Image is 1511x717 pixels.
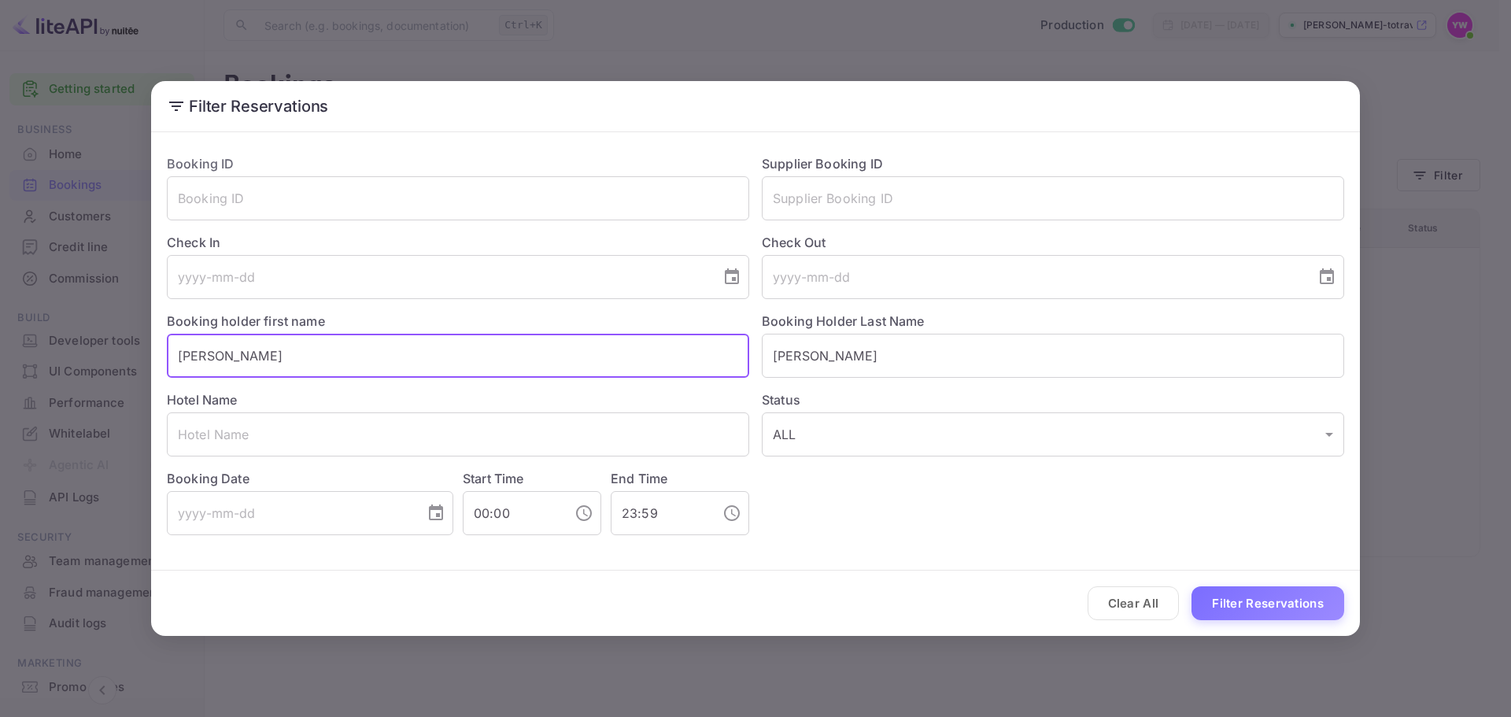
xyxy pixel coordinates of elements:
input: yyyy-mm-dd [167,491,414,535]
label: Booking ID [167,156,235,172]
button: Choose time, selected time is 11:59 PM [716,497,748,529]
button: Filter Reservations [1191,586,1344,620]
input: yyyy-mm-dd [762,255,1305,299]
label: Check In [167,233,749,252]
div: ALL [762,412,1344,456]
input: hh:mm [611,491,710,535]
button: Clear All [1088,586,1180,620]
input: Holder Last Name [762,334,1344,378]
input: Holder First Name [167,334,749,378]
button: Choose date [1311,261,1343,293]
input: hh:mm [463,491,562,535]
label: Supplier Booking ID [762,156,883,172]
label: Check Out [762,233,1344,252]
label: Booking holder first name [167,313,325,329]
input: Booking ID [167,176,749,220]
input: yyyy-mm-dd [167,255,710,299]
label: Booking Date [167,469,453,488]
label: End Time [611,471,667,486]
button: Choose date [716,261,748,293]
label: Status [762,390,1344,409]
label: Booking Holder Last Name [762,313,925,329]
button: Choose date [420,497,452,529]
input: Hotel Name [167,412,749,456]
input: Supplier Booking ID [762,176,1344,220]
button: Choose time, selected time is 12:00 AM [568,497,600,529]
label: Hotel Name [167,392,238,408]
h2: Filter Reservations [151,81,1360,131]
label: Start Time [463,471,524,486]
